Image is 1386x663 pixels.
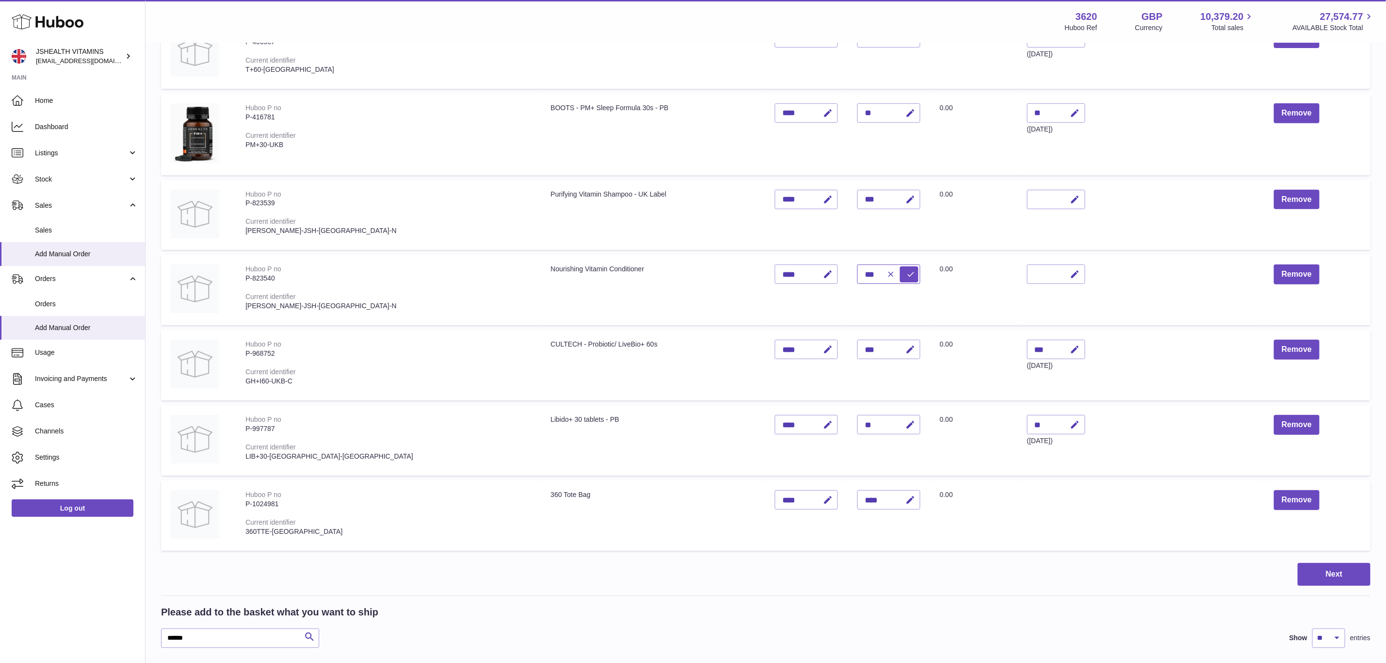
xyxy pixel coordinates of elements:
button: Next [1298,563,1370,586]
div: [PERSON_NAME]-JSH-[GEOGRAPHIC_DATA]-N [245,226,531,235]
span: Home [35,96,138,105]
div: LIB+30-[GEOGRAPHIC_DATA]-[GEOGRAPHIC_DATA] [245,452,531,461]
div: Current identifier [245,518,296,526]
div: Huboo P no [245,265,281,273]
button: Remove [1274,265,1320,284]
div: ([DATE]) [1027,50,1085,59]
div: ([DATE]) [1027,361,1085,370]
span: Settings [35,453,138,462]
div: Current identifier [245,443,296,451]
span: 0.00 [940,340,953,348]
div: Current identifier [245,293,296,300]
button: Remove [1274,190,1320,210]
span: Total sales [1211,23,1255,33]
div: P-1024981 [245,499,531,509]
span: Stock [35,175,128,184]
span: Orders [35,299,138,309]
div: P-997787 [245,424,531,433]
span: Cases [35,400,138,410]
strong: GBP [1141,10,1162,23]
div: Huboo P no [245,104,281,112]
span: 10,379.20 [1200,10,1243,23]
span: Sales [35,201,128,210]
span: 0.00 [940,265,953,273]
strong: 3620 [1076,10,1097,23]
td: CULTECH - Probiotic/ LiveBio+ 60s [541,330,765,400]
img: BOOTS - PM+ Sleep Formula 30s - PB [171,103,219,163]
a: 27,574.77 AVAILABLE Stock Total [1292,10,1374,33]
td: BOOTS - PM+ Sleep Formula 30s - PB [541,94,765,175]
div: Huboo Ref [1065,23,1097,33]
img: internalAdmin-3620@internal.huboo.com [12,49,26,64]
div: T+60-[GEOGRAPHIC_DATA] [245,65,531,74]
div: Currency [1135,23,1163,33]
div: GH+I60-UKB-C [245,377,531,386]
img: Nourishing Vitamin Conditioner [171,265,219,313]
div: P-823540 [245,274,531,283]
span: [EMAIL_ADDRESS][DOMAIN_NAME] [36,57,143,65]
label: Show [1289,633,1307,643]
span: Returns [35,479,138,488]
div: P-968752 [245,349,531,358]
span: 0.00 [940,491,953,498]
td: Turmeric+ Formula - 60 Tablets [541,18,765,89]
div: Current identifier [245,217,296,225]
td: Purifying Vitamin Shampoo - UK Label [541,180,765,250]
div: Huboo P no [245,340,281,348]
span: Channels [35,427,138,436]
div: [PERSON_NAME]-JSH-[GEOGRAPHIC_DATA]-N [245,301,531,311]
a: 10,379.20 Total sales [1200,10,1255,33]
span: 0.00 [940,415,953,423]
span: Listings [35,149,128,158]
div: P-416781 [245,113,531,122]
div: Current identifier [245,132,296,139]
span: 0.00 [940,104,953,112]
img: Turmeric+ Formula - 60 Tablets [171,28,219,77]
span: Orders [35,274,128,283]
span: 27,574.77 [1320,10,1363,23]
div: Huboo P no [245,491,281,498]
div: JSHEALTH VITAMINS [36,47,123,66]
span: Add Manual Order [35,249,138,259]
img: Purifying Vitamin Shampoo - UK Label [171,190,219,238]
div: Current identifier [245,56,296,64]
span: entries [1350,633,1370,643]
div: PM+30-UKB [245,140,531,149]
button: Remove [1274,103,1320,123]
span: Dashboard [35,122,138,132]
img: CULTECH - Probiotic/ LiveBio+ 60s [171,340,219,388]
span: Sales [35,226,138,235]
button: Remove [1274,340,1320,360]
div: ([DATE]) [1027,125,1085,134]
div: P-823539 [245,199,531,208]
td: Nourishing Vitamin Conditioner [541,255,765,325]
span: Invoicing and Payments [35,374,128,383]
div: Current identifier [245,368,296,376]
a: Log out [12,499,133,517]
img: Libido+ 30 tablets - PB [171,415,219,464]
span: Add Manual Order [35,323,138,332]
div: Huboo P no [245,415,281,423]
span: AVAILABLE Stock Total [1292,23,1374,33]
div: 360TTE-[GEOGRAPHIC_DATA] [245,527,531,536]
h2: Please add to the basket what you want to ship [161,606,378,619]
div: ([DATE]) [1027,436,1085,446]
span: 0.00 [940,190,953,198]
button: Remove [1274,490,1320,510]
div: Huboo P no [245,190,281,198]
td: 360 Tote Bag [541,481,765,551]
button: Remove [1274,415,1320,435]
span: Usage [35,348,138,357]
img: 360 Tote Bag [171,490,219,539]
td: Libido+ 30 tablets - PB [541,405,765,476]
